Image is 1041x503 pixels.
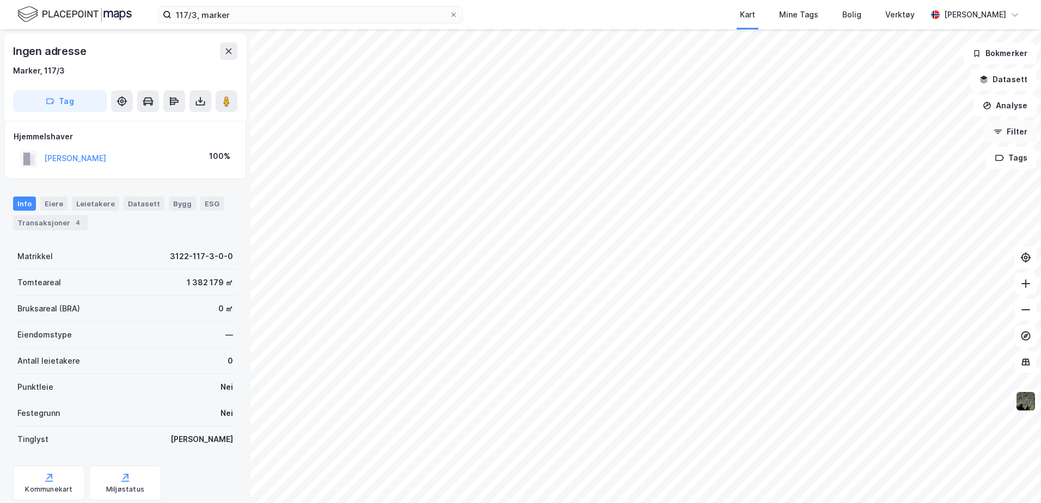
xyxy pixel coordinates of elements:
[17,302,80,315] div: Bruksareal (BRA)
[200,197,224,211] div: ESG
[72,197,119,211] div: Leietakere
[124,197,164,211] div: Datasett
[740,8,755,21] div: Kart
[25,485,72,494] div: Kommunekart
[169,197,196,211] div: Bygg
[72,217,83,228] div: 4
[987,451,1041,503] iframe: Chat Widget
[17,276,61,289] div: Tomteareal
[218,302,233,315] div: 0 ㎡
[225,328,233,341] div: —
[172,7,449,23] input: Søk på adresse, matrikkel, gårdeiere, leietakere eller personer
[13,90,107,112] button: Tag
[209,150,230,163] div: 100%
[987,451,1041,503] div: Kontrollprogram for chat
[40,197,68,211] div: Eiere
[17,354,80,367] div: Antall leietakere
[842,8,861,21] div: Bolig
[228,354,233,367] div: 0
[17,381,53,394] div: Punktleie
[984,121,1037,143] button: Filter
[106,485,144,494] div: Miljøstatus
[13,197,36,211] div: Info
[221,407,233,420] div: Nei
[17,407,60,420] div: Festegrunn
[779,8,818,21] div: Mine Tags
[13,42,88,60] div: Ingen adresse
[187,276,233,289] div: 1 382 179 ㎡
[170,433,233,446] div: [PERSON_NAME]
[17,250,53,263] div: Matrikkel
[986,147,1037,169] button: Tags
[17,328,72,341] div: Eiendomstype
[944,8,1006,21] div: [PERSON_NAME]
[13,64,65,77] div: Marker, 117/3
[221,381,233,394] div: Nei
[170,250,233,263] div: 3122-117-3-0-0
[963,42,1037,64] button: Bokmerker
[13,215,88,230] div: Transaksjoner
[885,8,915,21] div: Verktøy
[1015,391,1036,412] img: 9k=
[17,5,132,24] img: logo.f888ab2527a4732fd821a326f86c7f29.svg
[970,69,1037,90] button: Datasett
[973,95,1037,116] button: Analyse
[14,130,237,143] div: Hjemmelshaver
[17,433,48,446] div: Tinglyst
